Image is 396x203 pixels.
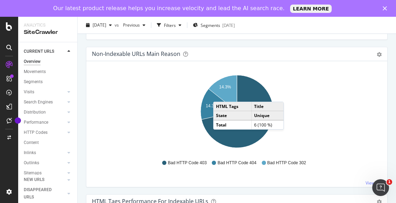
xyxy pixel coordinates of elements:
div: Performance [24,119,48,126]
button: [DATE] [83,20,115,31]
a: Segments [24,78,72,86]
div: CURRENT URLS [24,48,54,55]
span: Bad HTTP Code 404 [217,160,256,166]
div: Tooltip anchor [15,117,21,124]
td: Unique [251,111,283,121]
a: View More [366,180,386,186]
div: Filters [164,22,176,28]
div: Content [24,139,39,146]
a: Inlinks [24,149,65,157]
a: HTTP Codes [24,129,65,136]
div: Search Engines [24,99,53,106]
a: Movements [24,68,72,75]
td: HTML Tags [214,102,251,111]
span: 1 [387,179,392,185]
div: Inlinks [24,149,36,157]
svg: A chart. [92,72,382,153]
a: Sitemaps [24,169,65,177]
button: Previous [120,20,148,31]
div: DISAPPEARED URLS [24,186,59,201]
a: Performance [24,119,65,126]
text: 14.3% [206,103,218,108]
a: CURRENT URLS [24,48,65,55]
text: 71.4% [251,125,263,130]
div: HTTP Codes [24,129,48,136]
td: State [214,111,251,121]
div: Distribution [24,109,46,116]
td: Title [251,102,283,111]
div: Close [383,6,390,10]
span: vs [115,22,120,28]
span: Bad HTTP Code 403 [168,160,207,166]
text: 14.3% [219,85,231,89]
div: Segments [24,78,43,86]
a: NEW URLS [24,176,65,183]
a: Distribution [24,109,65,116]
div: Analytics [24,22,72,28]
a: LEARN MORE [290,5,332,13]
a: Visits [24,88,65,96]
a: Outlinks [24,159,65,167]
span: Bad HTTP Code 302 [267,160,306,166]
div: Visits [24,88,34,96]
td: 6 (100 %) [251,120,283,129]
a: Overview [24,58,72,65]
div: SiteCrawler [24,28,72,36]
a: Search Engines [24,99,65,106]
span: Segments [201,22,220,28]
div: Sitemaps [24,169,42,177]
span: Previous [120,22,140,28]
a: DISAPPEARED URLS [24,186,65,201]
div: Non-Indexable URLs Main Reason [92,50,180,57]
div: Movements [24,68,46,75]
div: Outlinks [24,159,39,167]
td: Total [214,120,251,129]
button: Segments[DATE] [190,20,238,31]
button: Filters [154,20,184,31]
div: gear [377,52,382,57]
span: 2025 Aug. 7th [93,22,106,28]
div: NEW URLS [24,176,44,183]
div: Our latest product release helps you increase velocity and lead the AI search race. [53,5,285,12]
iframe: Intercom live chat [372,179,389,196]
div: [DATE] [222,22,235,28]
div: Overview [24,58,41,65]
a: Content [24,139,72,146]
